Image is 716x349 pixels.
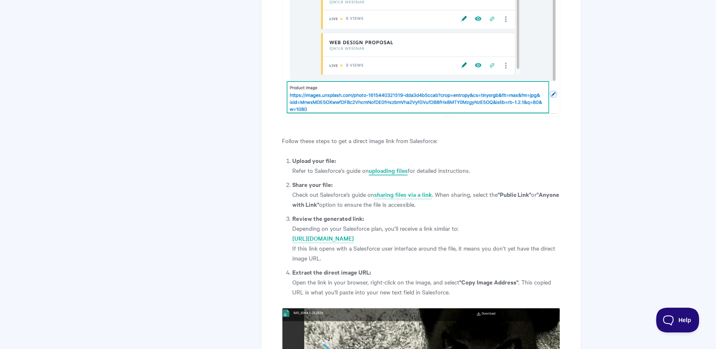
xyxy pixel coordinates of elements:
p: Refer to Salesforce’s guide on for detailed instructions. [292,165,560,175]
p: Depending on your Salesforce plan, you’ll receive a link similar to: [292,223,560,233]
p: Follow these steps to get a direct image link from Salesforce: [282,136,560,146]
strong: Upload your file: [292,156,336,165]
iframe: Toggle Customer Support [656,308,699,332]
a: sharing files via a link [374,190,432,199]
strong: Share your file: [292,180,332,189]
strong: "Copy Image Address" [459,277,518,286]
p: Open the link in your browser, right-click on the image, and select . This copied URL is what you... [292,277,560,297]
p: If this link opens with a Salesforce user interface around the file, it means you don’t yet have ... [292,243,560,263]
strong: Review the generated link: [292,214,364,222]
p: Check out Salesforce’s guide on . When sharing, select the or option to ensure the file is access... [292,189,560,209]
a: [URL][DOMAIN_NAME] [292,234,354,243]
a: uploading files [369,166,408,175]
strong: "Public Link" [498,190,531,198]
strong: Extract the direct image URL: [292,268,371,276]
